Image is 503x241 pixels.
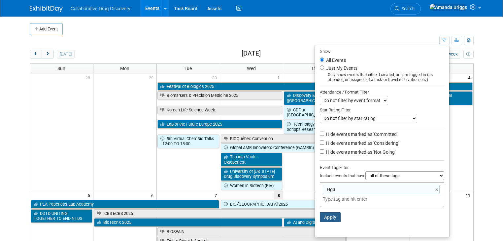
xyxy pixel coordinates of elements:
[284,106,346,119] a: CDF at [GEOGRAPHIC_DATA]
[221,200,409,209] a: BIO‑[GEOGRAPHIC_DATA] 2025
[57,66,65,71] span: Sun
[325,186,335,193] span: Hg3
[221,181,283,190] a: Women in Biotech (BIA)
[320,88,444,96] div: Attendance / Format Filter:
[247,66,256,71] span: Wed
[311,66,319,71] span: Thu
[320,212,341,222] button: Apply
[325,140,399,146] label: Hide events marked as 'Considering'
[94,209,346,218] a: ICBS ECBS 2025
[390,3,421,15] a: Search
[465,191,473,199] span: 11
[284,120,346,134] a: Technology Summit at Scripps Research
[284,91,409,105] a: Discovery & Development/ Drug Discovery US ([GEOGRAPHIC_DATA])2025
[57,50,74,59] button: [DATE]
[30,50,42,59] button: prev
[399,6,415,11] span: Search
[325,58,346,62] label: All Events
[429,4,467,11] img: Amanda Briggs
[157,82,346,91] a: Festival of Biologics 2025
[71,6,130,11] span: Collaborative Drug Discovery
[284,218,409,227] a: AI and Digital Biology Symposium (ISSCR)
[320,164,444,171] div: Event Tag Filter:
[184,66,192,71] span: Tue
[320,171,444,182] div: Include events that have
[323,196,415,202] input: Type tag and hit enter
[214,191,220,199] span: 7
[467,73,473,82] span: 4
[221,143,409,152] a: Global AMR Innovators Conference (GAMRIC)
[221,167,283,181] a: University of [US_STATE] Drug Discovery Symposium
[221,153,283,166] a: Tap into Vault - Oktoberfest
[31,209,92,223] a: DDTD UNITING TOGETHER TO END NTDS
[320,47,444,55] div: Show:
[325,149,395,155] label: Hide events marked as 'Not Going'
[466,52,471,57] i: Personalize Calendar
[325,65,357,71] label: Just My Events
[31,200,219,209] a: PLA Paperless Lab Academy
[463,50,473,59] button: myCustomButton
[151,191,156,199] span: 6
[148,73,156,82] span: 29
[120,66,129,71] span: Mon
[94,218,283,227] a: BioTechX 2025
[157,227,346,236] a: BIOSPAIN
[325,131,397,138] label: Hide events marked as 'Committed'
[30,6,63,12] img: ExhibitDay
[87,191,93,199] span: 5
[212,73,220,82] span: 30
[274,191,283,199] span: 8
[30,23,63,35] button: Add Event
[320,105,444,114] div: Star Rating Filter:
[277,73,283,82] span: 1
[42,50,54,59] button: next
[157,120,283,129] a: Lab of the Future Europe 2025
[157,106,283,114] a: Korean Life Science Week.
[85,73,93,82] span: 28
[157,135,219,148] a: 5th Virtual ChemBio Talks - 12:00 TO 18:00
[445,50,460,59] button: week
[221,135,409,143] a: BIOQuébec Convention
[320,72,444,82] div: Only show events that either I created, or I am tagged in (as attendee, or assignee of a task, or...
[157,91,283,100] a: Biomarkers & Precision Medicine 2025
[435,186,440,194] a: ×
[242,50,261,57] h2: [DATE]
